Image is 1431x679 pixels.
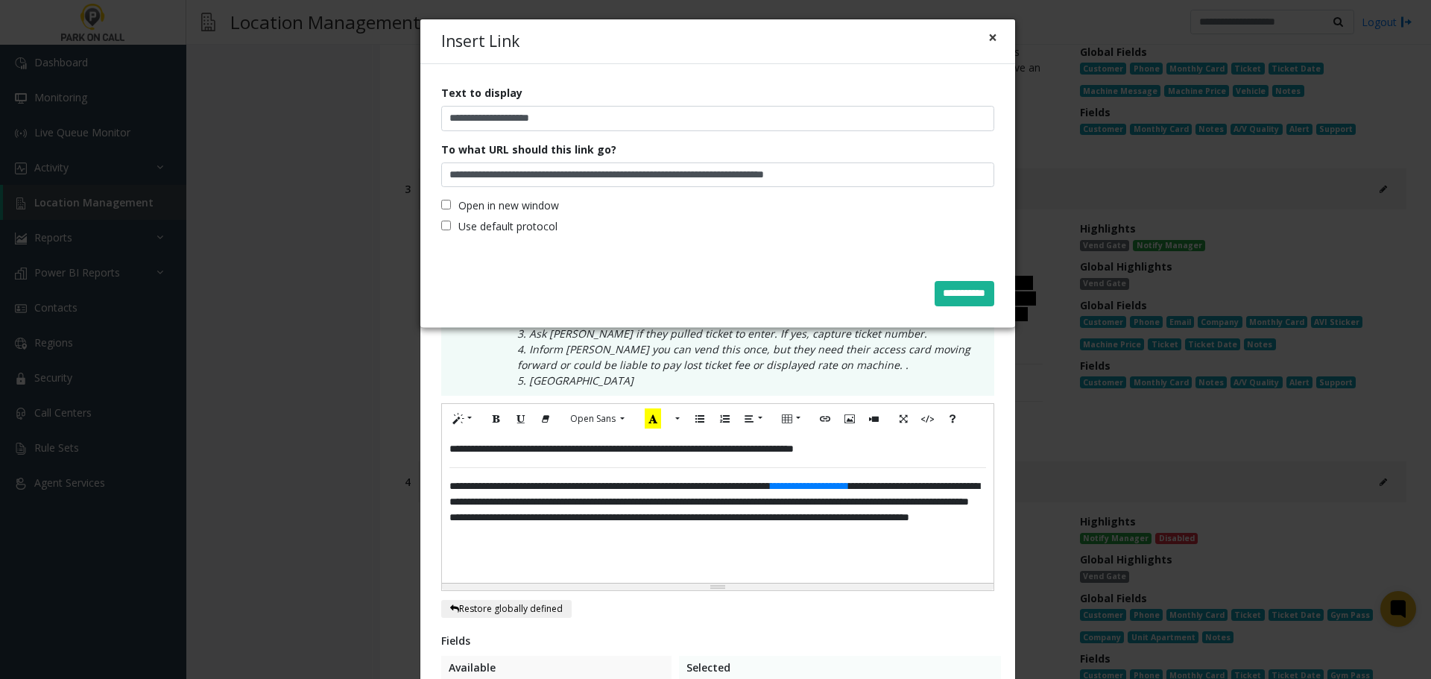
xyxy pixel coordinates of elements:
label: Use default protocol [441,218,557,234]
input: Use default protocol [441,221,451,230]
label: Text to display [441,85,522,101]
label: Open in new window [441,198,559,213]
button: Close [988,30,997,45]
h4: Insert Link [441,30,519,54]
label: To what URL should this link go? [441,142,616,157]
input: Open in new window [441,200,451,209]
